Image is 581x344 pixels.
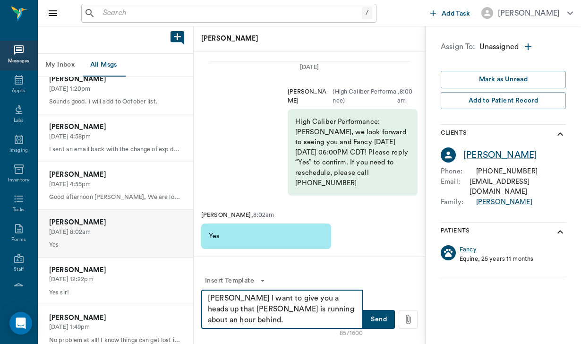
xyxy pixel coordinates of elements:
[397,87,418,105] p: , 8:00am
[11,236,26,243] div: Forms
[441,177,470,197] p: Email :
[555,226,566,238] svg: show more
[49,74,182,85] p: [PERSON_NAME]
[99,7,362,20] input: Search
[49,228,182,237] p: [DATE] 8:02am
[49,180,182,189] p: [DATE] 4:55pm
[13,206,25,214] div: Tasks
[201,272,269,290] button: Insert Template
[49,265,182,275] p: [PERSON_NAME]
[12,87,25,95] div: Appts
[49,132,182,141] p: [DATE] 4:58pm
[49,145,182,154] p: I sent an email back with the change of exp date and cvv number.
[479,41,566,56] div: Unassigned
[38,54,82,77] button: My Inbox
[288,87,330,105] p: [PERSON_NAME]
[201,211,251,220] p: [PERSON_NAME]
[463,148,537,162] a: [PERSON_NAME]
[209,63,410,72] div: [DATE]
[14,117,24,124] div: Labs
[9,147,28,154] div: Imaging
[476,197,532,207] a: [PERSON_NAME]
[201,224,331,249] div: Yes
[460,255,533,264] p: Equine, 25 years 11 months
[49,288,182,297] p: Yes sir!
[460,245,477,254] a: Fancy
[363,310,395,329] button: Send
[49,85,182,94] p: [DATE] 1:20pm
[49,193,182,202] p: Good afternoon [PERSON_NAME], We are looking forward to being apart of [PERSON_NAME]'s therapeuti...
[49,241,182,249] p: Yes
[49,122,182,132] p: [PERSON_NAME]
[441,197,476,207] p: Family :
[441,226,470,238] p: Patients
[441,41,476,56] p: Assign To:
[38,54,193,77] div: Message tabs
[8,177,29,184] div: Inventory
[362,7,372,19] div: /
[208,293,356,326] textarea: [PERSON_NAME] I want to give you a heads up that [PERSON_NAME] is running about an hour behind.
[43,4,62,23] button: Close drawer
[8,58,30,65] div: Messages
[441,129,467,140] p: Clients
[476,166,538,177] div: [PHONE_NUMBER]
[474,4,581,22] button: [PERSON_NAME]
[441,71,566,88] button: Mark as Unread
[498,8,560,19] div: [PERSON_NAME]
[288,109,418,196] div: High Caliber Performance: [PERSON_NAME], we look forward to seeing you and Fancy [DATE][DATE] 06:...
[470,177,566,197] div: [EMAIL_ADDRESS][DOMAIN_NAME]
[49,217,182,228] p: [PERSON_NAME]
[14,266,24,273] div: Staff
[441,166,476,177] p: Phone :
[82,54,125,77] button: All Msgs
[441,92,566,110] button: Add to Patient Record
[49,275,182,284] p: [DATE] 12:22pm
[49,170,182,180] p: [PERSON_NAME]
[49,97,182,106] p: Sounds good. I will add to October list.
[9,312,32,335] div: Open Intercom Messenger
[427,4,474,22] button: Add Task
[49,323,182,332] p: [DATE] 1:49pm
[330,87,397,105] p: ( High Caliber Performance )
[201,34,414,44] p: [PERSON_NAME]
[49,313,182,323] p: [PERSON_NAME]
[340,329,363,338] div: 85/1600
[555,129,566,140] svg: show more
[251,211,274,220] p: , 8:02am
